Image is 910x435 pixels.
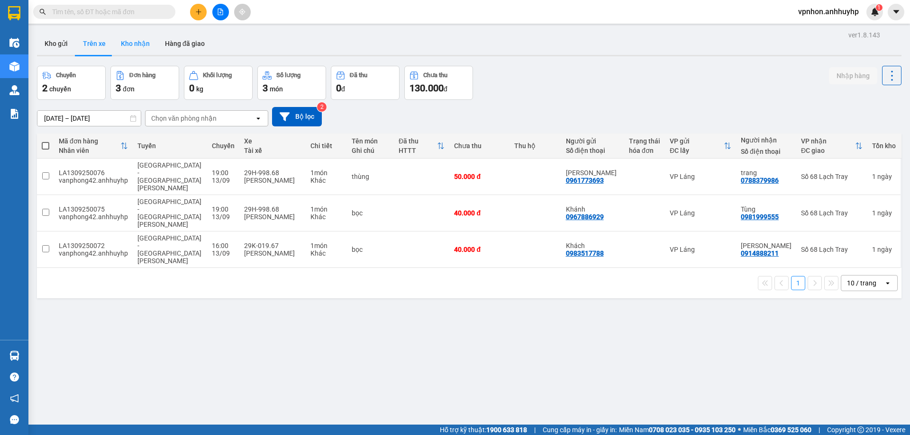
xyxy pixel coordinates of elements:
[212,213,235,221] div: 13/09
[801,209,863,217] div: Số 68 Lạch Tray
[566,242,619,249] div: Khách
[892,8,901,16] span: caret-down
[113,32,157,55] button: Kho nhận
[203,72,232,79] div: Khối lượng
[872,209,896,217] div: 1
[399,137,437,145] div: Đã thu
[801,246,863,253] div: Số 68 Lạch Tray
[534,425,536,435] span: |
[9,85,19,95] img: warehouse-icon
[857,426,864,433] span: copyright
[217,9,224,15] span: file-add
[566,177,604,184] div: 0961773693
[352,147,389,154] div: Ghi chú
[399,147,437,154] div: HTTT
[352,209,389,217] div: bọc
[244,137,301,145] div: Xe
[49,85,71,93] span: chuyến
[190,4,207,20] button: plus
[310,169,342,177] div: 1 món
[741,148,792,155] div: Số điện thoại
[352,173,389,180] div: thùng
[59,177,128,184] div: vanphong42.anhhuyhp
[619,425,736,435] span: Miền Nam
[741,136,792,144] div: Người nhận
[137,142,202,150] div: Tuyến
[59,147,120,154] div: Nhân viên
[56,72,76,79] div: Chuyến
[276,72,300,79] div: Số lượng
[212,177,235,184] div: 13/09
[877,246,892,253] span: ngày
[847,278,876,288] div: 10 / trang
[10,394,19,403] span: notification
[872,246,896,253] div: 1
[665,133,736,159] th: Toggle SortBy
[888,4,904,20] button: caret-down
[629,137,660,145] div: Trạng thái
[310,205,342,213] div: 1 món
[212,205,235,213] div: 19:00
[137,234,201,265] span: [GEOGRAPHIC_DATA] - [GEOGRAPHIC_DATA][PERSON_NAME]
[9,62,19,71] img: warehouse-icon
[137,198,201,228] span: [GEOGRAPHIC_DATA] - [GEOGRAPHIC_DATA][PERSON_NAME]
[234,4,251,20] button: aim
[116,82,121,94] span: 3
[872,173,896,180] div: 1
[741,249,779,257] div: 0914888211
[454,246,505,253] div: 40.000 đ
[331,66,400,100] button: Đã thu0đ
[872,142,896,150] div: Tồn kho
[738,428,741,432] span: ⚪️
[244,242,301,249] div: 29K-019.67
[37,111,141,126] input: Select a date range.
[566,205,619,213] div: Khánh
[876,4,883,11] sup: 1
[59,169,128,177] div: LA1309250076
[59,249,128,257] div: vanphong42.anhhuyhp
[670,147,724,154] div: ĐC lấy
[244,205,301,213] div: 29H-998.68
[37,66,106,100] button: Chuyến2chuyến
[670,137,724,145] div: VP gửi
[151,114,217,123] div: Chọn văn phòng nhận
[212,4,229,20] button: file-add
[649,426,736,434] strong: 0708 023 035 - 0935 103 250
[336,82,341,94] span: 0
[244,169,301,177] div: 29H-998.68
[10,415,19,424] span: message
[129,72,155,79] div: Đơn hàng
[157,32,212,55] button: Hàng đã giao
[670,209,731,217] div: VP Láng
[877,173,892,180] span: ngày
[352,246,389,253] div: bọc
[123,85,135,93] span: đơn
[454,142,505,150] div: Chưa thu
[10,373,19,382] span: question-circle
[195,9,202,15] span: plus
[670,246,731,253] div: VP Láng
[184,66,253,100] button: Khối lượng0kg
[310,142,342,150] div: Chi tiết
[212,142,235,150] div: Chuyến
[566,137,619,145] div: Người gửi
[196,85,203,93] span: kg
[741,169,792,177] div: trang
[54,133,133,159] th: Toggle SortBy
[42,82,47,94] span: 2
[75,32,113,55] button: Trên xe
[444,85,447,93] span: đ
[741,177,779,184] div: 0788379986
[743,425,811,435] span: Miền Bắc
[771,426,811,434] strong: 0369 525 060
[317,102,327,112] sup: 2
[566,169,619,177] div: Phương Thảo
[741,205,792,213] div: Tùng
[310,242,342,249] div: 1 món
[263,82,268,94] span: 3
[741,242,792,249] div: Anh Ngọc
[272,107,322,126] button: Bộ lọc
[829,67,877,84] button: Nhập hàng
[566,249,604,257] div: 0983517788
[270,85,283,93] span: món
